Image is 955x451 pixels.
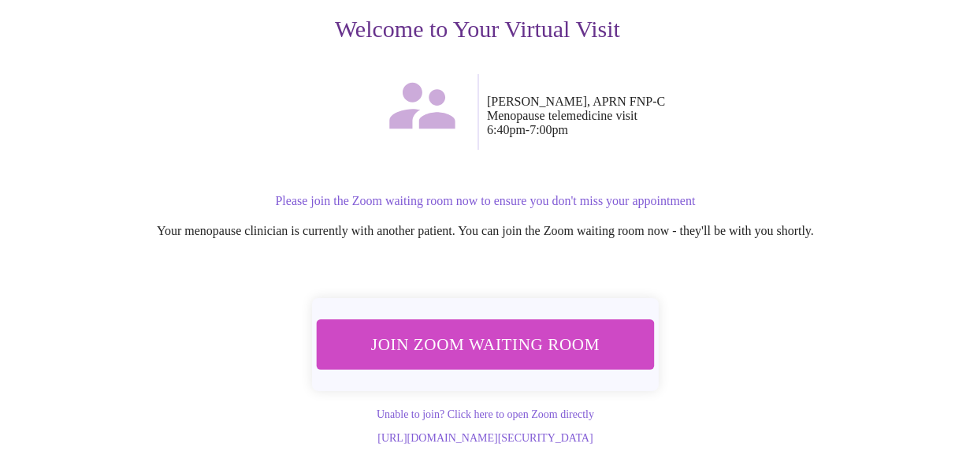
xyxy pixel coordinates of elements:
[487,95,930,137] p: [PERSON_NAME], APRN FNP-C Menopause telemedicine visit 6:40pm - 7:00pm
[317,319,655,369] button: Join Zoom Waiting Room
[25,16,930,43] h3: Welcome to Your Virtual Visit
[41,224,930,238] p: Your menopause clinician is currently with another patient. You can join the Zoom waiting room no...
[41,194,930,208] p: Please join the Zoom waiting room now to ensure you don't miss your appointment
[337,330,634,360] span: Join Zoom Waiting Room
[377,408,594,420] a: Unable to join? Click here to open Zoom directly
[377,432,593,444] a: [URL][DOMAIN_NAME][SECURITY_DATA]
